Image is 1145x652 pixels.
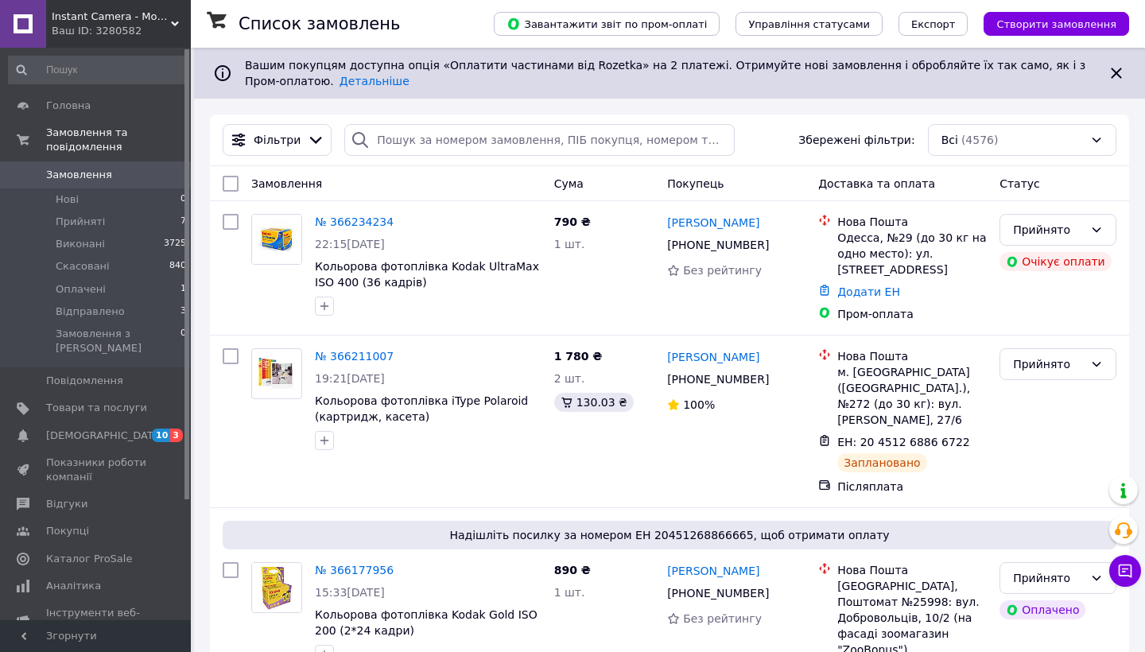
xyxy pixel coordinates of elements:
span: 3 [170,429,183,442]
span: 1 шт. [554,586,585,599]
span: (4576) [961,134,999,146]
span: ЕН: 20 4512 6886 6722 [837,436,970,448]
span: Прийняті [56,215,105,229]
span: Покупець [667,177,724,190]
span: Експорт [911,18,956,30]
span: 1 [180,282,186,297]
button: Експорт [899,12,968,36]
span: 790 ₴ [554,215,591,228]
a: [PERSON_NAME] [667,563,759,579]
span: Замовлення та повідомлення [46,126,191,154]
a: Додати ЕН [837,285,900,298]
button: Управління статусами [736,12,883,36]
span: 0 [180,192,186,207]
span: Товари та послуги [46,401,147,415]
a: № 366211007 [315,350,394,363]
span: Покупці [46,524,89,538]
span: 7 [180,215,186,229]
span: Без рейтингу [683,264,762,277]
div: Нова Пошта [837,562,987,578]
button: Завантажити звіт по пром-оплаті [494,12,720,36]
span: Аналітика [46,579,101,593]
span: Каталог ProSale [46,552,132,566]
span: 15:33[DATE] [315,586,385,599]
span: Нові [56,192,79,207]
button: Створити замовлення [984,12,1129,36]
a: № 366234234 [315,215,394,228]
a: Створити замовлення [968,17,1129,29]
a: Кольорова фотоплівка Kodak Gold ISO 200 (2*24 кадри) [315,608,538,637]
a: Фото товару [251,348,302,399]
span: Instant Camera - Моментальна фотографія [52,10,171,24]
span: 2 шт. [554,372,585,385]
span: Вашим покупцям доступна опція «Оплатити частинами від Rozetka» на 2 платежі. Отримуйте нові замов... [245,59,1085,87]
span: Відгуки [46,497,87,511]
img: Фото товару [252,215,301,264]
div: Заплановано [837,453,927,472]
span: 22:15[DATE] [315,238,385,250]
div: Післяплата [837,479,987,495]
div: Оплачено [999,600,1085,619]
span: [PHONE_NUMBER] [667,373,769,386]
span: [PHONE_NUMBER] [667,587,769,600]
div: Нова Пошта [837,348,987,364]
span: 890 ₴ [554,564,591,576]
div: Нова Пошта [837,214,987,230]
span: 1 780 ₴ [554,350,603,363]
input: Пошук [8,56,188,84]
span: Інструменти веб-майстра та SEO [46,606,147,635]
a: Фото товару [251,214,302,265]
a: № 366177956 [315,564,394,576]
span: Надішліть посилку за номером ЕН 20451268866665, щоб отримати оплату [229,527,1110,543]
a: [PERSON_NAME] [667,215,759,231]
input: Пошук за номером замовлення, ПІБ покупця, номером телефону, Email, номером накладної [344,124,735,156]
span: [PHONE_NUMBER] [667,239,769,251]
div: м. [GEOGRAPHIC_DATA] ([GEOGRAPHIC_DATA].), №272 (до 30 кг): вул. [PERSON_NAME], 27/6 [837,364,987,428]
span: Cума [554,177,584,190]
span: 0 [180,327,186,355]
a: [PERSON_NAME] [667,349,759,365]
span: [DEMOGRAPHIC_DATA] [46,429,164,443]
h1: Список замовлень [239,14,400,33]
span: Виконані [56,237,105,251]
span: Створити замовлення [996,18,1116,30]
span: Фільтри [254,132,301,148]
button: Чат з покупцем [1109,555,1141,587]
span: Без рейтингу [683,612,762,625]
div: 130.03 ₴ [554,393,634,412]
span: Завантажити звіт по пром-оплаті [507,17,707,31]
div: Очікує оплати [999,252,1112,271]
div: Одесса, №29 (до 30 кг на одно место): ул. [STREET_ADDRESS] [837,230,987,277]
a: Детальніше [340,75,409,87]
span: Показники роботи компанії [46,456,147,484]
a: Фото товару [251,562,302,613]
span: Скасовані [56,259,110,274]
span: 19:21[DATE] [315,372,385,385]
span: Статус [999,177,1040,190]
span: Доставка та оплата [818,177,935,190]
div: Пром-оплата [837,306,987,322]
span: 1 шт. [554,238,585,250]
img: Фото товару [252,349,301,398]
span: Всі [941,132,958,148]
div: Прийнято [1013,569,1084,587]
span: 100% [683,398,715,411]
span: Управління статусами [748,18,870,30]
div: Прийнято [1013,221,1084,239]
span: Замовлення з [PERSON_NAME] [56,327,180,355]
div: Прийнято [1013,355,1084,373]
span: Замовлення [251,177,322,190]
a: Кольорова фотоплівка iType Polaroid (картридж, касета) [315,394,528,423]
span: 10 [152,429,170,442]
a: Кольорова фотоплівка Kodak UltraMax ISO 400 (36 кадрів) [315,260,539,289]
span: Відправлено [56,305,125,319]
span: 840 [169,259,186,274]
span: Замовлення [46,168,112,182]
img: Фото товару [252,563,301,612]
span: Головна [46,99,91,113]
span: Оплачені [56,282,106,297]
span: 3 [180,305,186,319]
